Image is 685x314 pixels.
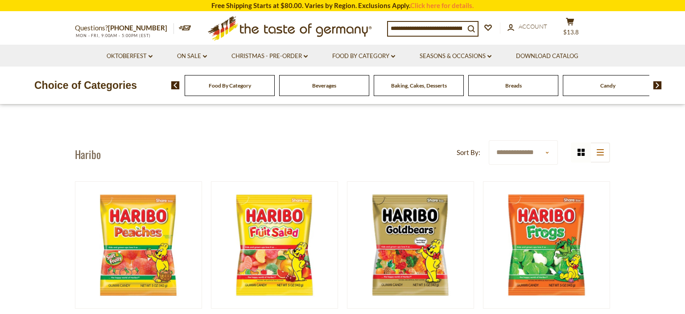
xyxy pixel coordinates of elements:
[75,22,174,34] p: Questions?
[211,182,338,308] img: Haribo
[410,1,474,9] a: Click here for details.
[75,147,101,161] h1: Haribo
[107,51,153,61] a: Oktoberfest
[508,22,547,32] a: Account
[557,17,583,40] button: $13.8
[505,82,522,89] a: Breads
[332,51,395,61] a: Food By Category
[516,51,578,61] a: Download Catalog
[457,147,480,158] label: Sort By:
[347,182,474,308] img: Haribo
[653,81,662,89] img: next arrow
[108,24,167,32] a: [PHONE_NUMBER]
[209,82,251,89] a: Food By Category
[75,33,151,38] span: MON - FRI, 9:00AM - 5:00PM (EST)
[483,182,610,308] img: Haribo
[600,82,615,89] a: Candy
[420,51,491,61] a: Seasons & Occasions
[391,82,447,89] a: Baking, Cakes, Desserts
[231,51,308,61] a: Christmas - PRE-ORDER
[519,23,547,30] span: Account
[312,82,336,89] a: Beverages
[171,81,180,89] img: previous arrow
[75,182,202,308] img: Haribo
[563,29,579,36] span: $13.8
[177,51,207,61] a: On Sale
